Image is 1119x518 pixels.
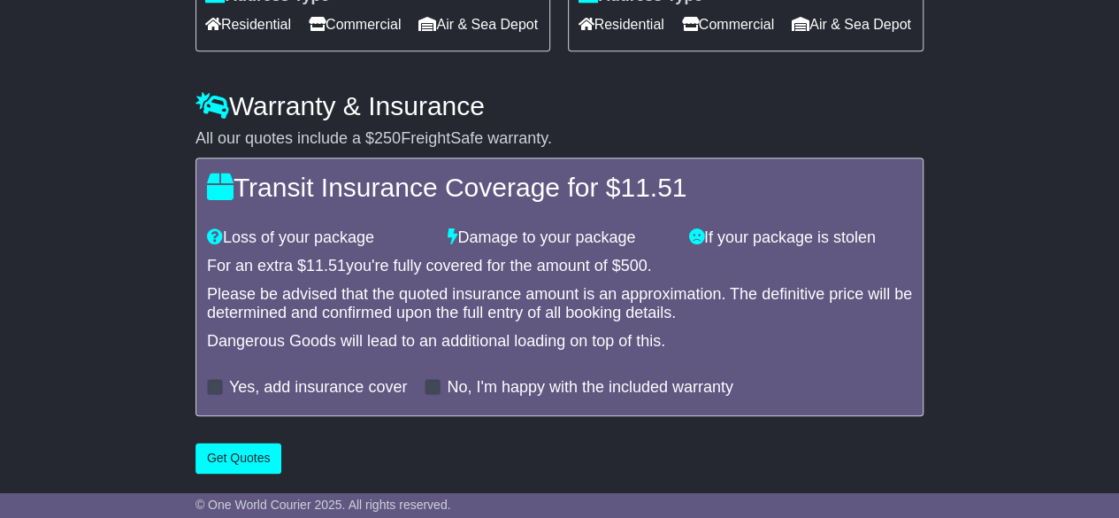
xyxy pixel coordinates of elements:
[306,257,346,274] span: 11.51
[792,11,911,38] span: Air & Sea Depot
[682,11,774,38] span: Commercial
[578,11,663,38] span: Residential
[680,228,921,248] div: If your package is stolen
[374,129,401,147] span: 250
[439,228,679,248] div: Damage to your package
[195,91,924,120] h4: Warranty & Insurance
[418,11,538,38] span: Air & Sea Depot
[447,378,733,398] label: No, I'm happy with the included warranty
[195,498,451,512] span: © One World Courier 2025. All rights reserved.
[207,285,912,323] div: Please be advised that the quoted insurance amount is an approximation. The definitive price will...
[207,332,912,352] div: Dangerous Goods will lead to an additional loading on top of this.
[620,173,686,202] span: 11.51
[195,443,282,474] button: Get Quotes
[195,129,924,149] div: All our quotes include a $ FreightSafe warranty.
[207,257,912,276] div: For an extra $ you're fully covered for the amount of $ .
[207,173,912,202] h4: Transit Insurance Coverage for $
[205,11,291,38] span: Residential
[621,257,648,274] span: 500
[198,228,439,248] div: Loss of your package
[229,378,407,398] label: Yes, add insurance cover
[309,11,401,38] span: Commercial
